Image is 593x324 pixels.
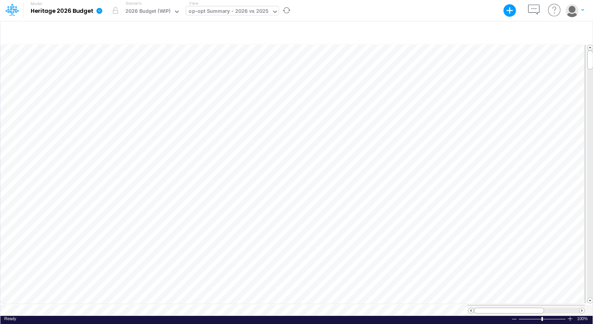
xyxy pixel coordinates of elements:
[189,7,269,16] div: op-opt Summary - 2026 vs 2025
[4,316,16,321] span: Ready
[541,317,543,321] div: Zoom
[189,0,198,6] label: View
[4,316,16,322] div: In Ready mode
[577,316,589,322] span: 100%
[31,8,93,15] b: Heritage 2026 Budget
[31,2,42,6] label: Model
[126,0,142,6] label: Scenario
[577,316,589,322] div: Zoom level
[125,7,171,16] div: 2026 Budget (WIP)
[567,316,573,322] div: Zoom In
[518,316,567,322] div: Zoom
[511,316,517,322] div: Zoom Out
